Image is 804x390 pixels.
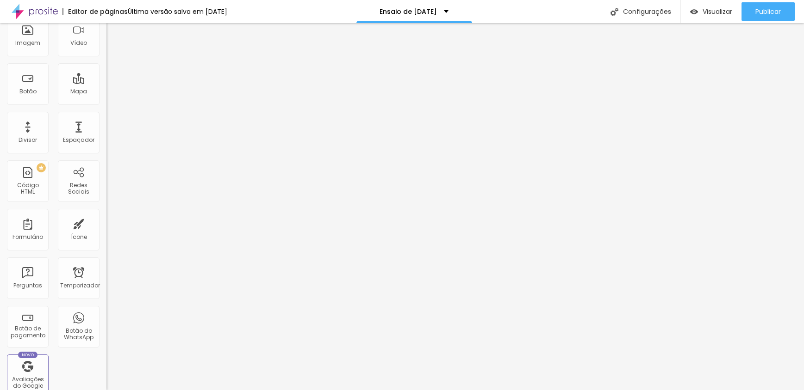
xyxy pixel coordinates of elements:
font: Vídeo [70,39,87,47]
font: Imagem [15,39,40,47]
font: Código HTML [17,181,39,195]
font: Ensaio de [DATE] [380,7,437,16]
font: Mapa [70,87,87,95]
font: Ícone [71,233,87,241]
button: Visualizar [681,2,742,21]
font: Botão [19,87,37,95]
font: Temporizador [60,281,100,289]
iframe: Editor [106,23,804,390]
font: Perguntas [13,281,42,289]
font: Espaçador [63,136,94,144]
font: Botão de pagamento [11,324,45,339]
font: Publicar [755,7,781,16]
font: Novo [22,352,34,358]
font: Editor de páginas [68,7,128,16]
font: Divisor [19,136,37,144]
font: Avaliações do Google [12,375,44,390]
font: Botão do WhatsApp [64,327,93,341]
font: Configurações [623,7,671,16]
font: Formulário [12,233,43,241]
img: view-1.svg [690,8,698,16]
button: Publicar [742,2,795,21]
font: Visualizar [703,7,732,16]
font: Redes Sociais [68,181,89,195]
font: Última versão salva em [DATE] [128,7,227,16]
img: Ícone [611,8,618,16]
